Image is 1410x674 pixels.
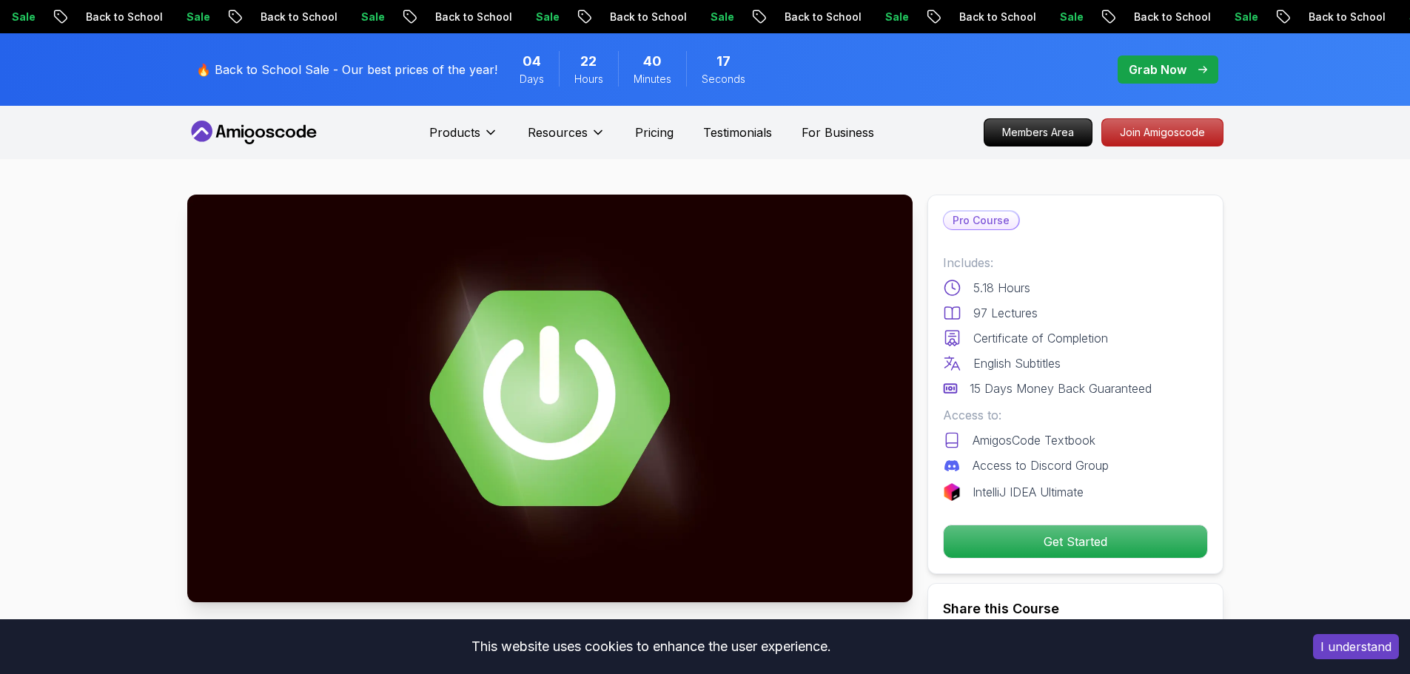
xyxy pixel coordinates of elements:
[1129,61,1186,78] p: Grab Now
[423,10,524,24] p: Back to School
[943,483,961,501] img: jetbrains logo
[11,630,1291,663] div: This website uses cookies to enhance the user experience.
[943,254,1208,272] p: Includes:
[528,124,605,153] button: Resources
[984,118,1092,146] a: Members Area
[1102,119,1223,146] p: Join Amigoscode
[520,72,544,87] span: Days
[973,483,1084,501] p: IntelliJ IDEA Ultimate
[873,10,921,24] p: Sale
[580,51,597,72] span: 22 Hours
[970,380,1152,397] p: 15 Days Money Back Guaranteed
[429,124,480,141] p: Products
[703,124,772,141] a: Testimonials
[196,61,497,78] p: 🔥 Back to School Sale - Our best prices of the year!
[944,525,1207,558] p: Get Started
[947,10,1048,24] p: Back to School
[1122,10,1223,24] p: Back to School
[635,124,674,141] a: Pricing
[1048,10,1095,24] p: Sale
[973,456,1109,474] p: Access to Discord Group
[634,72,671,87] span: Minutes
[973,304,1038,322] p: 97 Lectures
[598,10,699,24] p: Back to School
[973,354,1061,372] p: English Subtitles
[175,10,222,24] p: Sale
[943,406,1208,424] p: Access to:
[973,431,1095,449] p: AmigosCode Textbook
[1313,634,1399,659] button: Accept cookies
[187,195,913,602] img: advanced-spring-boot_thumbnail
[523,51,541,72] span: 4 Days
[773,10,873,24] p: Back to School
[74,10,175,24] p: Back to School
[973,329,1108,347] p: Certificate of Completion
[944,212,1018,229] p: Pro Course
[574,72,603,87] span: Hours
[524,10,571,24] p: Sale
[249,10,349,24] p: Back to School
[943,599,1208,619] h2: Share this Course
[1297,10,1397,24] p: Back to School
[973,279,1030,297] p: 5.18 Hours
[702,72,745,87] span: Seconds
[528,124,588,141] p: Resources
[699,10,746,24] p: Sale
[984,119,1092,146] p: Members Area
[1101,118,1223,146] a: Join Amigoscode
[802,124,874,141] a: For Business
[943,525,1208,559] button: Get Started
[716,51,731,72] span: 17 Seconds
[429,124,498,153] button: Products
[643,51,662,72] span: 40 Minutes
[349,10,397,24] p: Sale
[1223,10,1270,24] p: Sale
